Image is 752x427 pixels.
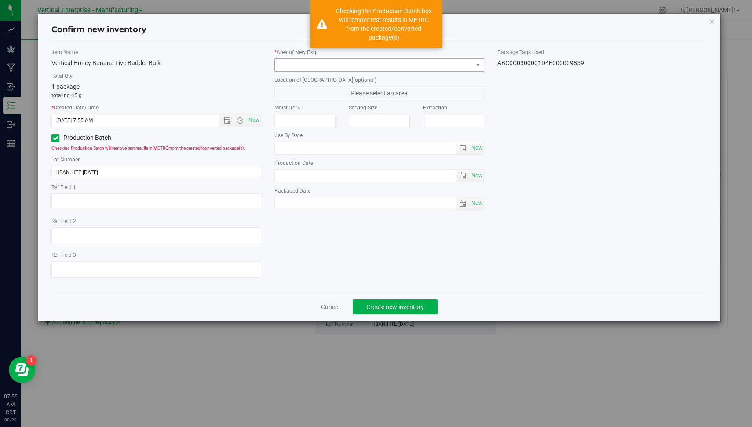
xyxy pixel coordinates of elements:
[26,355,37,366] iframe: Resource center unread badge
[497,58,707,68] div: ABC0C0300001D4E000009859
[469,142,484,154] span: select
[456,142,469,154] span: select
[470,197,485,210] span: Set Current date
[274,48,484,56] label: Area of New Pkg
[469,170,484,182] span: select
[332,7,435,42] div: Checking the Production Batch box will remove test results in METRC from the created/converted pa...
[353,77,376,83] span: (optional)
[274,104,336,112] label: Moisture %
[51,83,80,90] span: 1 package
[9,357,35,383] iframe: Resource center
[469,197,484,210] span: select
[51,91,261,99] p: totaling 45 g
[51,146,245,150] span: Checking Production Batch will remove test results in METRC from the created/converted package(s).
[470,169,485,182] span: Set Current date
[51,72,261,80] label: Total Qty
[220,117,235,124] span: Open the date view
[51,133,150,142] label: Production Batch
[366,303,424,310] span: Create new inventory
[321,303,339,311] a: Cancel
[274,131,484,139] label: Use By Date
[274,86,484,99] span: Please select an area
[456,170,469,182] span: select
[233,117,248,124] span: Open the time view
[274,159,484,167] label: Production Date
[247,114,262,127] span: Set Current date
[51,48,261,56] label: Item Name
[51,24,146,36] h4: Confirm new inventory
[423,104,484,112] label: Extraction
[470,142,485,154] span: Set Current date
[353,299,438,314] button: Create new inventory
[51,104,261,112] label: Created Date/Time
[51,156,261,164] label: Lot Number
[51,251,261,259] label: Ref Field 3
[51,183,261,191] label: Ref Field 1
[274,187,484,195] label: Packaged Date
[51,58,261,68] div: Vertical Honey Banana Live Badder Bulk
[349,104,410,112] label: Serving Size
[456,197,469,210] span: select
[274,76,484,84] label: Location of [GEOGRAPHIC_DATA]
[497,48,707,56] label: Package Tags Used
[51,217,261,225] label: Ref Field 2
